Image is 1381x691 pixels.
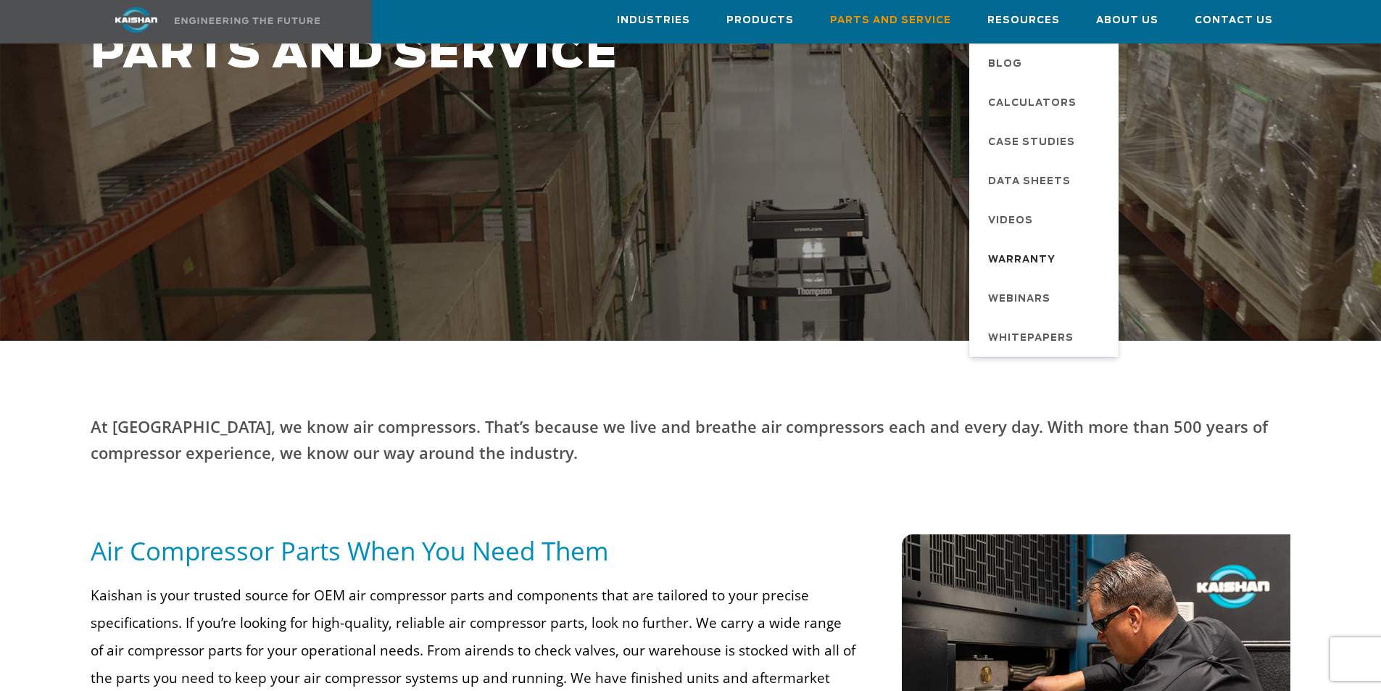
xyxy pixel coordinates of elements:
[830,1,951,40] a: Parts and Service
[988,91,1077,116] span: Calculators
[726,12,794,29] span: Products
[726,1,794,40] a: Products
[974,161,1119,200] a: Data Sheets
[974,278,1119,318] a: Webinars
[988,131,1075,155] span: Case Studies
[988,248,1056,273] span: Warranty
[987,12,1060,29] span: Resources
[988,170,1071,194] span: Data Sheets
[988,209,1033,233] span: Videos
[974,83,1119,122] a: Calculators
[175,17,320,24] img: Engineering the future
[974,44,1119,83] a: Blog
[617,12,690,29] span: Industries
[91,413,1291,466] p: At [GEOGRAPHIC_DATA], we know air compressors. That’s because we live and breathe air compressors...
[974,122,1119,161] a: Case Studies
[988,287,1050,312] span: Webinars
[974,318,1119,357] a: Whitepapers
[988,52,1022,77] span: Blog
[91,30,1088,79] h1: PARTS AND SERVICE
[988,326,1074,351] span: Whitepapers
[1096,1,1158,40] a: About Us
[1096,12,1158,29] span: About Us
[1195,12,1273,29] span: Contact Us
[82,7,191,33] img: kaishan logo
[987,1,1060,40] a: Resources
[91,534,856,567] h5: Air Compressor Parts When You Need Them
[1195,1,1273,40] a: Contact Us
[974,200,1119,239] a: Videos
[830,12,951,29] span: Parts and Service
[974,239,1119,278] a: Warranty
[617,1,690,40] a: Industries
